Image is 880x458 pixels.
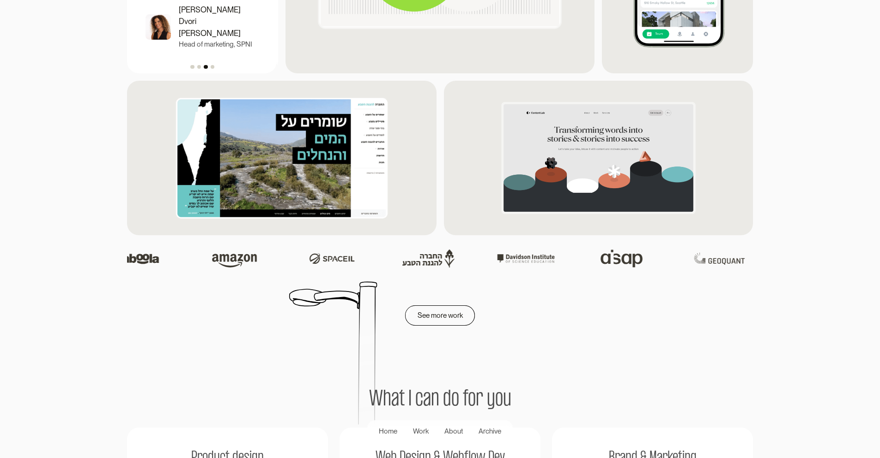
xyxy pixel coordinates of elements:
img: geoquant logo [689,249,752,268]
img: space IL logo [301,247,364,270]
div: About [444,426,463,437]
div: Show slide 3 of 4 [204,65,207,69]
div: See more work [418,309,463,321]
p: [PERSON_NAME] Dvori [PERSON_NAME] [179,4,257,39]
img: SPNI logo [398,247,461,270]
img: davidson institute logo [495,250,558,267]
div: Show slide 2 of 4 [197,65,201,69]
img: aisap logo [592,240,655,277]
div: Show slide 1 of 4 [190,65,194,69]
img: Amazon logo [204,243,267,274]
a: About [437,424,471,438]
img: spni homepage screenshot [127,81,437,235]
div: Show slide 4 of 4 [211,65,214,69]
a: Home [371,424,405,438]
div: Archive [479,426,501,437]
div: Home [379,426,397,437]
img: Merav dvori [146,14,171,40]
p: Head of marketing, SPNI [179,39,252,50]
a: See more work [405,305,475,326]
a: Archive [471,424,509,438]
a: Work [405,424,437,438]
div: Work [413,426,429,437]
h1: What I can do for you [369,388,511,412]
img: taboola logo [107,243,170,274]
